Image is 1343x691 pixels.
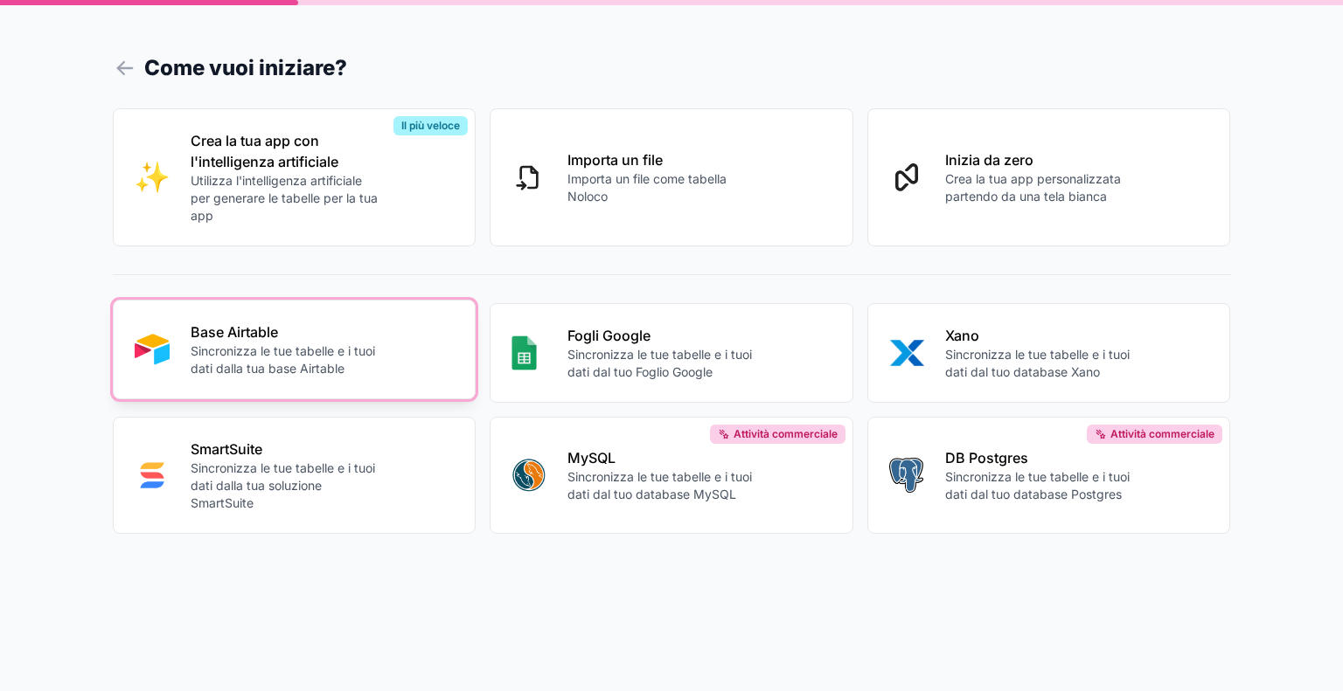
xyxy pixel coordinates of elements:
font: Attività commerciale [734,427,838,440]
img: INTERNO_CON_AI [135,160,170,195]
font: Attività commerciale [1110,427,1214,440]
button: GOOGLE_SHEETSFogli GoogleSincronizza le tue tabelle e i tuoi dati dal tuo Foglio Google [490,303,853,403]
font: Xano [945,327,979,344]
button: Inizia da zeroCrea la tua app personalizzata partendo da una tela bianca [867,108,1231,246]
font: DB Postgres [945,449,1028,466]
font: Crea la tua app personalizzata partendo da una tela bianca [945,171,1121,204]
button: SMART_SUITESmartSuiteSincronizza le tue tabelle e i tuoi dati dalla tua soluzione SmartSuite [113,417,477,534]
font: Sincronizza le tue tabelle e i tuoi dati dal tuo database MySQL [567,469,752,501]
font: Utilizza l'intelligenza artificiale per generare le tabelle per la tua app [191,173,378,223]
font: Il più veloce [401,119,460,132]
img: POSTGRES [889,458,923,493]
font: Inizia da zero [945,151,1033,169]
button: XANOXanoSincronizza le tue tabelle e i tuoi dati dal tuo database Xano [867,303,1231,403]
button: INTERNO_CON_AICrea la tua app con l'intelligenza artificialeUtilizza l'intelligenza artificiale p... [113,108,477,246]
font: Sincronizza le tue tabelle e i tuoi dati dal tuo database Xano [945,347,1130,379]
font: Crea la tua app con l'intelligenza artificiale [191,132,338,170]
font: Sincronizza le tue tabelle e i tuoi dati dal tuo Foglio Google [567,347,752,379]
button: MYSQLMySQLSincronizza le tue tabelle e i tuoi dati dal tuo database MySQLAttività commerciale [490,417,853,534]
font: Sincronizza le tue tabelle e i tuoi dati dalla tua soluzione SmartSuite [191,460,375,510]
button: Importa un fileImporta un file come tabella Noloco [490,108,853,246]
img: MYSQL [511,458,546,493]
font: Sincronizza le tue tabelle e i tuoi dati dalla tua base Airtable [191,343,375,376]
font: SmartSuite [191,440,262,458]
font: Come vuoi iniziare? [144,55,347,80]
button: AIRTABLEBase AirtableSincronizza le tue tabelle e i tuoi dati dalla tua base Airtable [113,300,477,399]
button: POSTGRESDB PostgresSincronizza le tue tabelle e i tuoi dati dal tuo database PostgresAttività com... [867,417,1231,534]
img: AIRTABLE [135,332,170,367]
font: Sincronizza le tue tabelle e i tuoi dati dal tuo database Postgres [945,469,1130,501]
font: Importa un file come tabella Noloco [567,171,727,204]
img: GOOGLE_SHEETS [511,335,537,370]
img: SMART_SUITE [135,458,170,493]
font: Fogli Google [567,327,651,344]
font: Importa un file [567,151,663,169]
font: Base Airtable [191,323,278,341]
font: MySQL [567,449,616,466]
img: XANO [889,335,924,370]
